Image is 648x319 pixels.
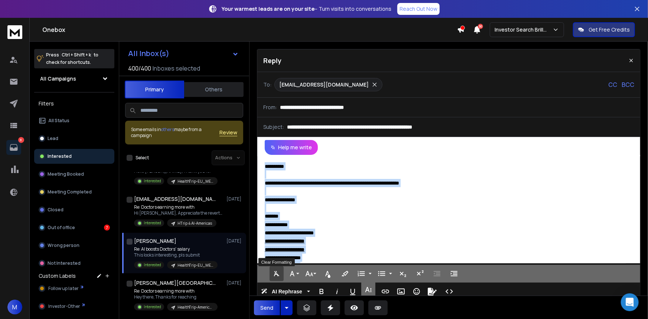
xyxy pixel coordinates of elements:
[34,185,114,199] button: Meeting Completed
[134,252,218,258] p: This looks interesting, pls submit
[430,266,444,281] button: Decrease Indent (Ctrl+[)
[134,195,216,203] h1: [EMAIL_ADDRESS][DOMAIN_NAME]
[34,220,114,235] button: Out of office7
[622,80,634,89] p: BCC
[34,299,114,314] button: Investor-Other
[34,167,114,182] button: Meeting Booked
[134,204,223,210] p: Re: Doctors earning more with
[397,3,440,15] a: Reach Out Now
[7,300,22,315] button: M
[34,131,114,146] button: Lead
[18,137,24,143] p: 8
[134,288,218,294] p: Re: Doctors earning more with
[270,289,304,295] span: AI Rephrase
[134,246,218,252] p: Re: AI boosts Doctors' salary
[442,284,456,299] button: Code View
[447,266,461,281] button: Increase Indent (Ctrl+])
[144,178,161,184] p: Interested
[128,64,151,73] span: 400 / 400
[222,5,315,12] strong: Your warmest leads are on your site
[48,225,75,231] p: Out of office
[178,263,213,268] p: HealthTrip-EU_MENA_Afr 3
[125,81,184,98] button: Primary
[410,284,424,299] button: Emoticons
[39,272,76,280] h3: Custom Labels
[48,303,80,309] span: Investor-Other
[61,51,92,59] span: Ctrl + Shift + k
[34,98,114,109] h3: Filters
[48,260,81,266] p: Not Interested
[144,220,161,226] p: Interested
[34,238,114,253] button: Wrong person
[178,305,213,310] p: HealthTrip-Americas 3
[265,140,318,155] button: Help me write
[48,207,64,213] p: Closed
[375,266,389,281] button: Unordered List
[122,46,245,61] button: All Inbox(s)
[134,210,223,216] p: Hi [PERSON_NAME], Appreciate the revert. Sure! I
[258,258,295,266] div: Clear Formatting
[144,262,161,268] p: Interested
[34,149,114,164] button: Interested
[34,71,114,86] button: All Campaigns
[153,64,200,73] h3: Inboxes selected
[48,286,79,292] span: Follow up later
[134,237,176,245] h1: [PERSON_NAME]
[104,225,110,231] div: 7
[263,55,281,66] p: Reply
[48,136,58,141] p: Lead
[338,266,352,281] button: Background Color
[131,127,219,139] div: Some emails in maybe from a campaign
[34,202,114,217] button: Closed
[400,5,437,13] p: Reach Out Now
[263,123,284,131] p: Subject:
[330,284,344,299] button: Italic (Ctrl+I)
[134,294,218,300] p: Hey there, Thanks for reaching
[227,238,243,244] p: [DATE]
[260,284,312,299] button: AI Rephrase
[42,25,457,34] h1: Onebox
[34,256,114,271] button: Not Interested
[136,155,149,161] label: Select
[40,75,76,82] h1: All Campaigns
[388,266,394,281] button: Unordered List
[128,50,169,57] h1: All Inbox(s)
[178,179,213,184] p: HealthTrip-EU_MENA_Afr 3
[425,284,439,299] button: Signature
[34,281,114,296] button: Follow up later
[315,284,329,299] button: Bold (Ctrl+B)
[7,25,22,39] img: logo
[178,221,212,226] p: HTrip 4 AI-Americas
[48,242,79,248] p: Wrong person
[413,266,427,281] button: Superscript
[134,279,216,287] h1: [PERSON_NAME][GEOGRAPHIC_DATA]
[48,171,84,177] p: Meeting Booked
[608,80,617,89] p: CC
[219,129,237,136] button: Review
[46,51,98,66] p: Press to check for shortcuts.
[263,104,277,111] p: From:
[263,81,271,88] p: To:
[6,140,21,155] a: 8
[254,300,280,315] button: Send
[184,81,244,98] button: Others
[34,113,114,128] button: All Status
[144,304,161,310] p: Interested
[48,118,69,124] p: All Status
[573,22,635,37] button: Get Free Credits
[478,24,483,29] span: 50
[48,153,72,159] p: Interested
[48,189,92,195] p: Meeting Completed
[227,280,243,286] p: [DATE]
[378,284,393,299] button: Insert Link (Ctrl+K)
[495,26,553,33] p: Investor Search Brillwood
[396,266,410,281] button: Subscript
[589,26,630,33] p: Get Free Credits
[161,126,174,133] span: others
[279,81,369,88] p: [EMAIL_ADDRESS][DOMAIN_NAME]
[222,5,391,13] p: – Turn visits into conversations
[621,293,639,311] div: Open Intercom Messenger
